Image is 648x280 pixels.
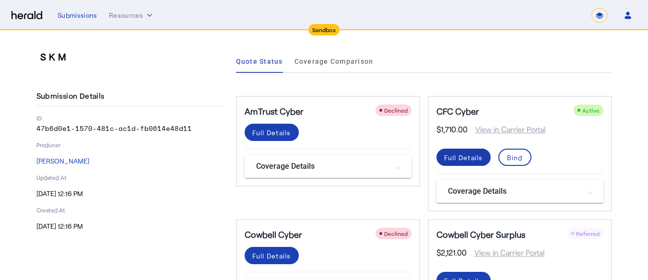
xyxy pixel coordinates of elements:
[436,124,468,135] span: $1,710.00
[384,230,408,237] span: Declined
[295,50,374,73] a: Coverage Comparison
[36,124,224,133] p: 47b6d0e1-1570-481c-ac1d-fb0614e48d11
[252,128,291,138] div: Full Details
[436,180,603,203] mat-expansion-panel-header: Coverage Details
[36,189,224,198] p: [DATE] 12:16 PM
[36,141,224,149] p: Producer
[236,50,283,73] a: Quote Status
[295,58,374,65] span: Coverage Comparison
[444,152,483,163] div: Full Details
[308,24,340,35] div: Sandbox
[252,251,291,261] div: Full Details
[256,161,389,172] mat-panel-title: Coverage Details
[448,186,580,197] mat-panel-title: Coverage Details
[436,247,467,258] span: $2,121.00
[576,230,600,237] span: Referred
[58,11,97,20] div: Submissions
[245,155,412,178] mat-expansion-panel-header: Coverage Details
[245,247,299,264] button: Full Details
[436,105,479,118] h5: CFC Cyber
[236,58,283,65] span: Quote Status
[245,228,302,241] h5: Cowbell Cyber
[40,50,228,63] h3: S K M
[498,149,531,166] button: Bind
[36,206,224,214] p: Created At
[467,247,545,258] span: View in Carrier Portal
[109,11,154,20] button: Resources dropdown menu
[582,107,600,114] span: Active
[245,105,304,118] h5: AmTrust Cyber
[507,152,523,163] div: Bind
[436,149,491,166] button: Full Details
[12,11,42,20] img: Herald Logo
[36,174,224,181] p: Updated At
[36,90,108,102] h4: Submission Details
[436,228,525,241] h5: Cowbell Cyber Surplus
[468,124,546,135] span: View in Carrier Portal
[36,114,224,122] p: ID
[36,156,224,166] p: [PERSON_NAME]
[384,107,408,114] span: Declined
[36,222,224,231] p: [DATE] 12:16 PM
[245,124,299,141] button: Full Details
